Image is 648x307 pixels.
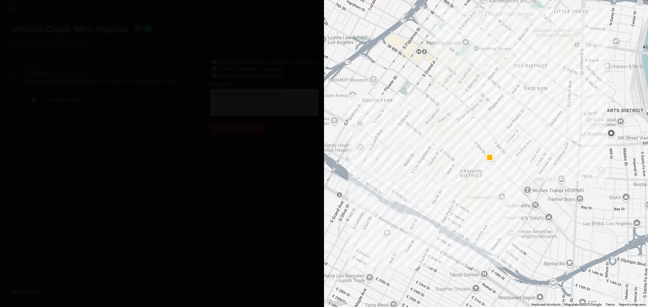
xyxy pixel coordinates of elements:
[7,6,14,13] img: cancel
[619,303,646,306] a: Report a map error
[11,23,128,35] h1: Vehicle Crash With Injuries
[605,303,615,306] a: Terms (opens in new tab)
[217,59,319,65] label: Request incident be reviewed for accuracy
[326,298,348,307] img: Google
[217,73,284,79] label: Request incident be deleted
[136,98,150,103] div: 30.708 s
[45,98,136,103] div: LA 24 Central Traffic
[532,302,561,307] button: Keyboard shortcuts
[23,78,183,84] p: Police are responding to a 911 report of a vehicle crash with possible injuries.
[43,69,93,76] p: via Citizen · @ ai_mod_bot
[134,24,143,35] button: facebook
[210,82,237,88] label: Suggestion
[326,298,348,307] a: Open this area in Google Maps (opens a new window)
[143,24,153,35] button: twitter
[11,39,319,46] p: E [GEOGRAPHIC_DATA][PERSON_NAME] · BID
[23,69,42,76] p: 12:22PM
[5,4,16,15] button: cancel
[210,123,264,134] button: Submit for review
[565,303,601,306] span: Map data ©2025 Google
[217,66,283,72] label: Confirm incident is accurate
